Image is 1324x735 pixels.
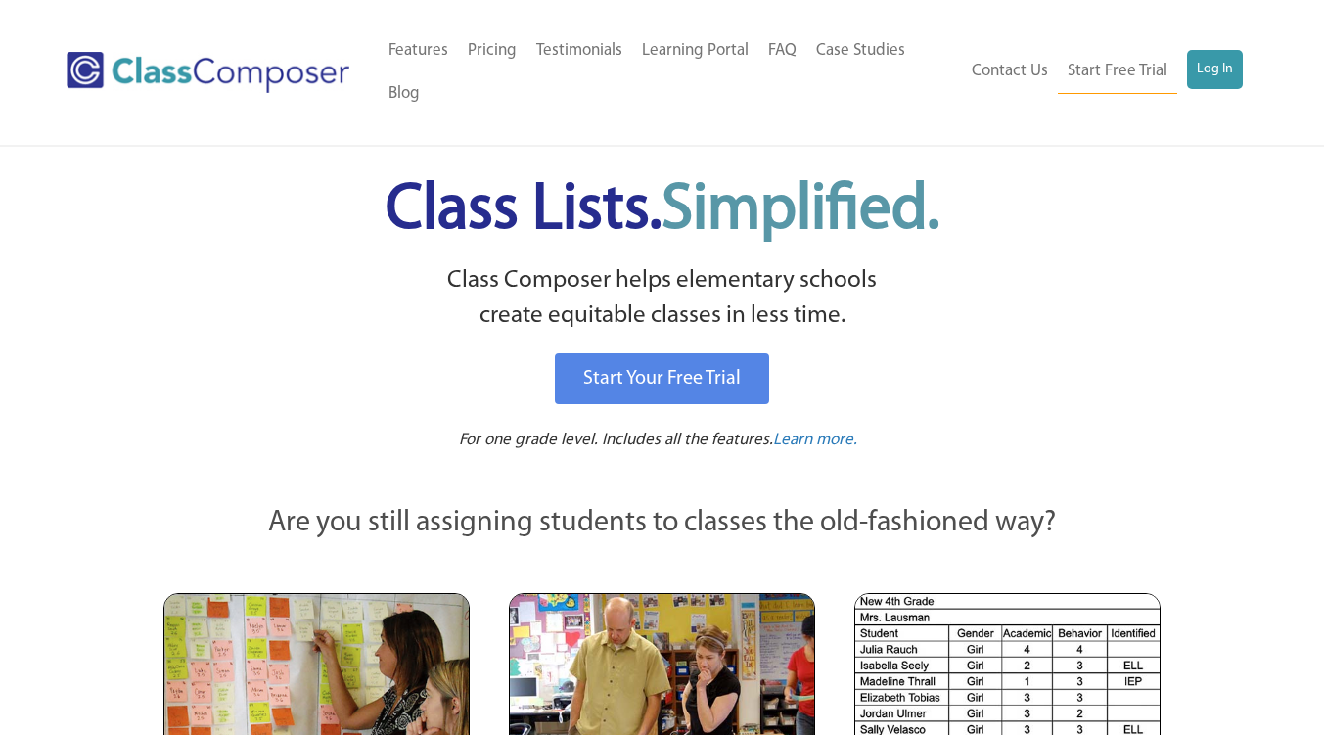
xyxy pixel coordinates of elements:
p: Are you still assigning students to classes the old-fashioned way? [163,502,1162,545]
a: Start Free Trial [1058,50,1177,94]
a: Features [379,29,458,72]
span: For one grade level. Includes all the features. [459,432,773,448]
a: Start Your Free Trial [555,353,769,404]
a: FAQ [758,29,806,72]
img: Class Composer [67,52,349,93]
span: Class Lists. [386,179,939,243]
nav: Header Menu [379,29,960,115]
a: Learn more. [773,429,857,453]
a: Contact Us [962,50,1058,93]
a: Log In [1187,50,1243,89]
span: Start Your Free Trial [583,369,741,389]
a: Case Studies [806,29,915,72]
a: Blog [379,72,430,115]
a: Testimonials [526,29,632,72]
a: Learning Portal [632,29,758,72]
span: Simplified. [662,179,939,243]
nav: Header Menu [960,50,1243,94]
span: Learn more. [773,432,857,448]
p: Class Composer helps elementary schools create equitable classes in less time. [160,263,1164,335]
a: Pricing [458,29,526,72]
